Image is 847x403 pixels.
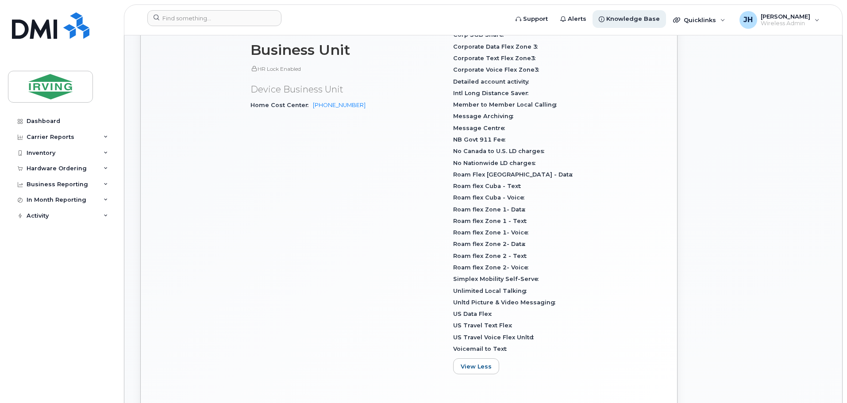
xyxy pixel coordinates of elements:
[453,43,542,50] span: Corporate Data Flex Zone 3
[453,358,499,374] button: View Less
[453,136,510,143] span: NB Govt 911 Fee
[453,101,561,108] span: Member to Member Local Calling
[684,16,716,23] span: Quicklinks
[250,65,443,73] p: HR Lock Enabled
[453,160,540,166] span: No Nationwide LD charges
[453,299,560,306] span: Unltd Picture & Video Messaging
[453,322,516,329] span: US Travel Text Flex
[453,345,511,352] span: Voicemail to Text
[453,148,549,154] span: No Canada to U.S. LD charges
[250,83,443,96] p: Device Business Unit
[554,10,593,28] a: Alerts
[453,206,530,213] span: Roam flex Zone 1- Data
[250,102,313,108] span: Home Cost Center
[733,11,826,29] div: Julie Hebert
[453,183,525,189] span: Roam flex Cuba - Text
[313,102,366,108] a: [PHONE_NUMBER]
[568,15,586,23] span: Alerts
[453,78,533,85] span: Detailed account activity
[453,194,529,201] span: Roam flex Cuba - Voice
[453,241,530,247] span: Roam flex Zone 2- Data
[761,13,810,20] span: [PERSON_NAME]
[250,42,443,58] h3: Business Unit
[147,10,281,26] input: Find something...
[606,15,660,23] span: Knowledge Base
[509,10,554,28] a: Support
[743,15,753,25] span: JH
[761,20,810,27] span: Wireless Admin
[453,55,540,61] span: Corporate Text Flex Zone3
[453,229,533,236] span: Roam flex Zone 1- Voice
[453,334,538,341] span: US Travel Voice Flex Unltd
[461,362,492,371] span: View Less
[523,15,548,23] span: Support
[453,113,518,119] span: Message Archiving
[453,171,577,178] span: Roam Flex [GEOGRAPHIC_DATA] - Data
[667,11,731,29] div: Quicklinks
[453,288,531,294] span: Unlimited Local Talking
[453,218,531,224] span: Roam flex Zone 1 - Text
[453,276,543,282] span: Simplex Mobility Self-Serve
[453,311,496,317] span: US Data Flex
[453,264,533,271] span: Roam flex Zone 2- Voice
[453,253,531,259] span: Roam flex Zone 2 - Text
[593,10,666,28] a: Knowledge Base
[453,90,533,96] span: Intl Long Distance Saver
[453,125,509,131] span: Message Centre
[453,66,543,73] span: Corporate Voice Flex Zone3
